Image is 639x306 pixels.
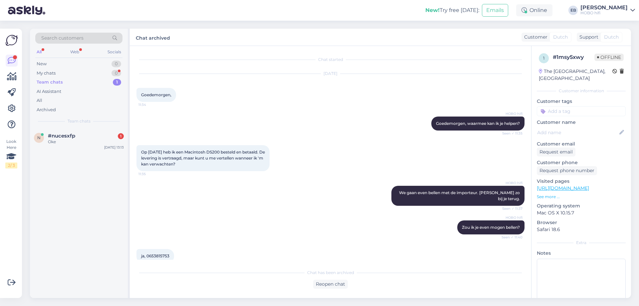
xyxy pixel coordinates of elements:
[516,4,552,16] div: Online
[537,148,575,156] div: Request email
[5,139,17,168] div: Look Here
[577,34,598,41] div: Support
[68,118,91,124] span: Team chats
[539,68,612,82] div: The [GEOGRAPHIC_DATA], [GEOGRAPHIC_DATA]
[537,119,626,126] p: Customer name
[498,235,523,240] span: Seen ✓ 11:40
[425,7,440,13] b: New!
[141,150,266,166] span: Op [DATE] heb ik een Macintosh DS200 besteld en betaald. De levering is vertraagd, maar kunt u me...
[537,209,626,216] p: Mac OS X 10.15.7
[537,129,618,136] input: Add name
[37,88,61,95] div: AI Assistant
[537,178,626,185] p: Visited pages
[37,97,42,104] div: All
[537,226,626,233] p: Safari 18.6
[425,6,479,14] div: Try free [DATE]:
[69,48,81,56] div: Web
[37,61,47,67] div: New
[537,159,626,166] p: Customer phone
[307,270,354,276] span: Chat has been archived
[537,250,626,257] p: Notes
[138,171,163,176] span: 11:35
[522,34,547,41] div: Customer
[543,56,544,61] span: 1
[141,253,169,258] span: ja, 0653815753
[568,6,578,15] div: EB
[138,102,163,107] span: 11:34
[111,70,121,77] div: 0
[498,206,523,211] span: Seen ✓ 11:37
[37,79,63,86] div: Team chats
[5,162,17,168] div: 2 / 3
[399,190,521,201] span: We gaan even bellen met de importeur. [PERSON_NAME] zo bij je terug.
[37,70,56,77] div: My chats
[462,225,520,230] span: Zou ik je even mogen bellen?
[35,48,43,56] div: All
[118,133,124,139] div: 1
[594,54,624,61] span: Offline
[537,141,626,148] p: Customer email
[537,240,626,246] div: Extra
[436,121,520,126] span: Goedemorgen, waarmee kan ik je helpen?
[553,53,594,61] div: # 1msy5xwy
[41,35,84,42] span: Search customers
[537,194,626,200] p: See more ...
[482,4,508,17] button: Emails
[5,34,18,47] img: Askly Logo
[537,185,589,191] a: [URL][DOMAIN_NAME]
[537,88,626,94] div: Customer information
[48,139,124,145] div: Oke
[136,33,170,42] label: Chat archived
[537,202,626,209] p: Operating system
[141,92,171,97] span: Goedemorgen,
[498,215,523,220] span: HOBO hifi
[537,219,626,226] p: Browser
[48,133,75,139] span: #nucesxfp
[136,57,525,63] div: Chat started
[498,111,523,116] span: HOBO hifi
[106,48,122,56] div: Socials
[553,34,568,41] span: Dutch
[498,180,523,185] span: HOBO hifi
[313,280,348,289] div: Reopen chat
[537,106,626,116] input: Add a tag
[580,10,628,16] div: HOBO hifi
[37,135,41,140] span: n
[537,166,597,175] div: Request phone number
[604,34,619,41] span: Dutch
[136,71,525,77] div: [DATE]
[37,107,56,113] div: Archived
[111,61,121,67] div: 0
[113,79,121,86] div: 1
[104,145,124,150] div: [DATE] 13:13
[580,5,635,16] a: [PERSON_NAME]HOBO hifi
[537,98,626,105] p: Customer tags
[498,131,523,136] span: Seen ✓ 11:35
[580,5,628,10] div: [PERSON_NAME]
